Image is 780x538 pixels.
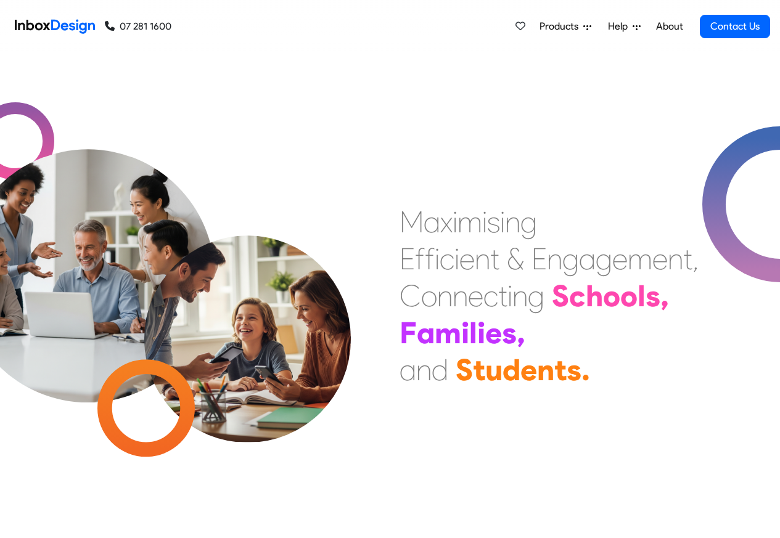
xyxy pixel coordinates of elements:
div: g [528,277,544,314]
div: S [552,277,569,314]
div: a [579,240,596,277]
div: a [417,314,435,351]
div: , [692,240,699,277]
span: Help [608,19,633,34]
div: t [683,240,692,277]
a: Contact Us [700,15,770,38]
div: m [435,314,461,351]
div: s [502,314,517,351]
div: g [520,203,537,240]
a: About [652,14,686,39]
div: i [461,314,469,351]
div: e [612,240,628,277]
div: f [425,240,435,277]
div: f [415,240,425,277]
div: e [520,351,537,388]
div: a [424,203,440,240]
div: n [512,277,528,314]
div: n [416,351,432,388]
div: o [603,277,620,314]
div: . [581,351,590,388]
div: g [596,240,612,277]
div: t [498,277,507,314]
div: d [432,351,448,388]
div: l [469,314,477,351]
div: t [554,351,567,388]
div: e [652,240,668,277]
div: s [487,203,500,240]
div: c [483,277,498,314]
div: i [477,314,485,351]
div: n [668,240,683,277]
div: e [459,240,475,277]
a: 07 281 1600 [105,19,171,34]
a: Products [535,14,596,39]
div: E [400,240,415,277]
div: & [507,240,524,277]
div: i [453,203,458,240]
div: x [440,203,453,240]
div: n [505,203,520,240]
div: c [569,277,586,314]
a: Help [603,14,646,39]
div: g [562,240,579,277]
div: n [437,277,453,314]
div: d [503,351,520,388]
div: n [475,240,490,277]
div: h [586,277,603,314]
img: parents_with_child.png [118,184,377,442]
div: M [400,203,424,240]
div: s [646,277,660,314]
div: a [400,351,416,388]
div: c [440,240,454,277]
div: u [485,351,503,388]
div: s [567,351,581,388]
div: i [454,240,459,277]
div: Maximising Efficient & Engagement, Connecting Schools, Families, and Students. [400,203,699,388]
div: o [421,277,437,314]
span: Products [540,19,583,34]
div: i [500,203,505,240]
div: n [547,240,562,277]
div: n [453,277,468,314]
div: F [400,314,417,351]
div: i [507,277,512,314]
div: l [638,277,646,314]
div: , [517,314,525,351]
div: i [482,203,487,240]
div: m [628,240,652,277]
div: o [620,277,638,314]
div: E [532,240,547,277]
div: , [660,277,669,314]
div: C [400,277,421,314]
div: e [468,277,483,314]
div: m [458,203,482,240]
div: n [537,351,554,388]
div: t [490,240,499,277]
div: S [456,351,473,388]
div: i [435,240,440,277]
div: e [485,314,502,351]
div: t [473,351,485,388]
